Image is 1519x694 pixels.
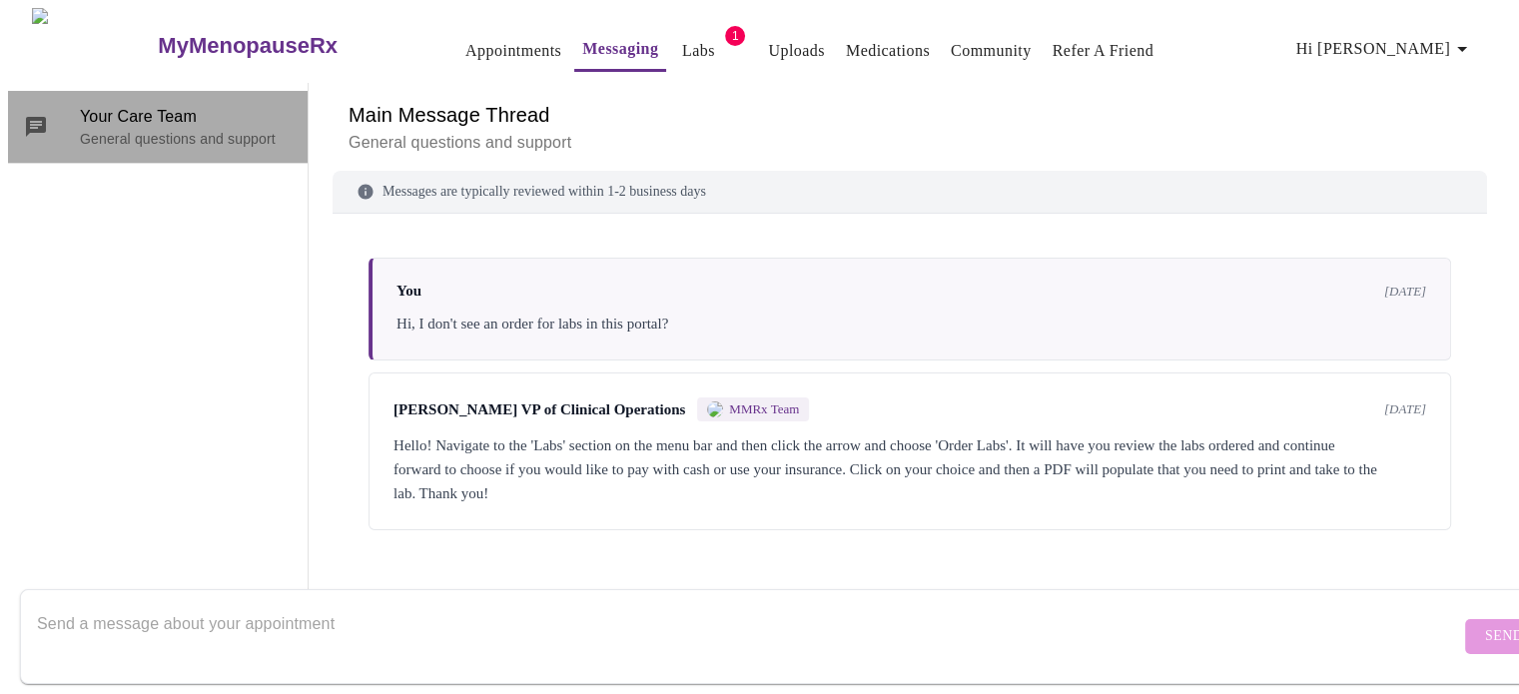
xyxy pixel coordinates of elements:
[725,26,745,46] span: 1
[333,171,1487,214] div: Messages are typically reviewed within 1-2 business days
[349,131,1471,155] p: General questions and support
[37,604,1460,668] textarea: Send a message about your appointment
[396,283,421,300] span: You
[32,8,156,83] img: MyMenopauseRx Logo
[1384,401,1426,417] span: [DATE]
[582,35,658,63] a: Messaging
[682,37,715,65] a: Labs
[1053,37,1154,65] a: Refer a Friend
[396,312,1426,336] div: Hi, I don't see an order for labs in this portal?
[1045,31,1162,71] button: Refer a Friend
[156,11,417,81] a: MyMenopauseRx
[158,33,338,59] h3: MyMenopauseRx
[760,31,833,71] button: Uploads
[846,37,930,65] a: Medications
[1296,35,1474,63] span: Hi [PERSON_NAME]
[768,37,825,65] a: Uploads
[80,129,292,149] p: General questions and support
[393,401,685,418] span: [PERSON_NAME] VP of Clinical Operations
[465,37,561,65] a: Appointments
[574,29,666,72] button: Messaging
[457,31,569,71] button: Appointments
[666,31,730,71] button: Labs
[349,99,1471,131] h6: Main Message Thread
[80,105,292,129] span: Your Care Team
[951,37,1032,65] a: Community
[8,91,308,163] div: Your Care TeamGeneral questions and support
[707,401,723,417] img: MMRX
[943,31,1040,71] button: Community
[1288,29,1482,69] button: Hi [PERSON_NAME]
[393,433,1426,505] div: Hello! Navigate to the 'Labs' section on the menu bar and then click the arrow and choose 'Order ...
[838,31,938,71] button: Medications
[1384,284,1426,300] span: [DATE]
[729,401,799,417] span: MMRx Team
